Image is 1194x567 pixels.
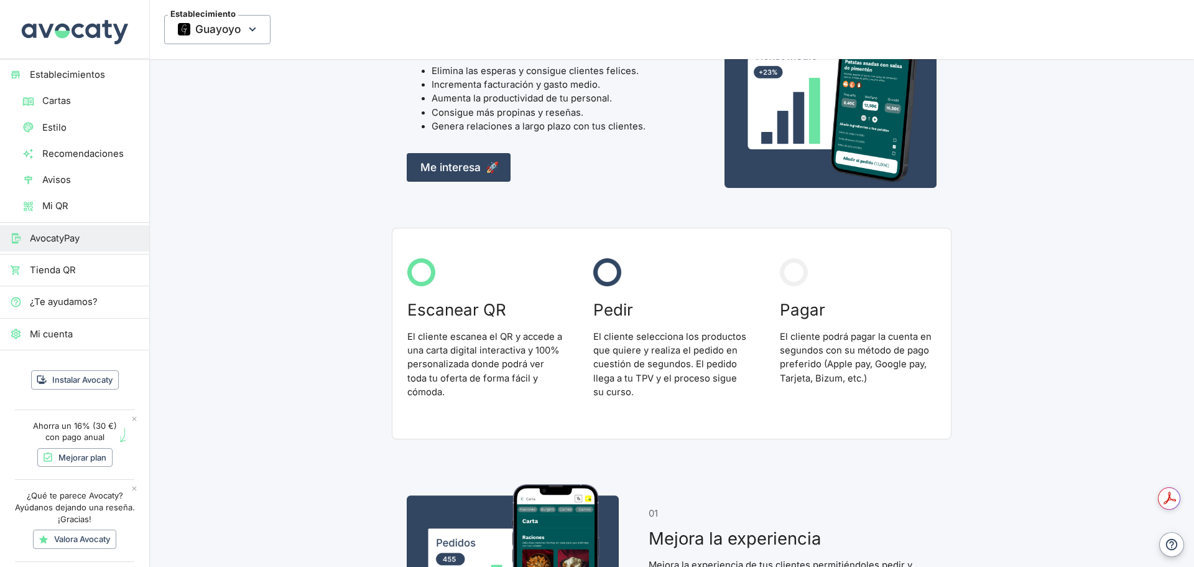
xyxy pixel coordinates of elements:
[164,15,271,44] button: EstablecimientoThumbnailGuayoyo
[407,300,563,320] h3: Escanear QR
[432,106,646,119] li: Consigue más propinas y reseñas.
[42,147,139,161] span: Recomendaciones
[168,10,238,18] span: Establecimiento
[195,20,241,39] span: Guayoyo
[649,528,821,548] h3: Mejora la experiencia
[30,327,139,341] span: Mi cuenta
[593,300,749,320] h3: Pedir
[164,15,271,44] span: Guayoyo
[30,232,139,245] span: AvocatyPay
[42,94,139,108] span: Cartas
[780,300,936,320] h3: Pagar
[593,258,621,286] img: Circulo azul
[42,173,139,187] span: Avisos
[407,153,511,182] a: Me interesa🚀
[30,295,139,309] span: ¿Te ayudamos?
[1159,532,1184,557] button: Ayuda y contacto
[407,258,435,286] img: Circulo verde
[432,64,646,78] li: Elimina las esperas y consigue clientes felices.
[12,490,137,525] p: ¿Qué te parece Avocaty? Ayúdanos dejando una reseña. ¡Gracias!
[486,158,499,177] span: 🚀
[593,330,749,399] p: El cliente selecciona los productos que quiere y realiza el pedido en cuestión de segundos. El pe...
[42,199,139,213] span: Mi QR
[432,119,646,133] li: Genera relaciones a largo plazo con tus clientes.
[432,78,646,91] li: Incrementa facturación y gasto medio.
[178,23,190,35] img: Thumbnail
[780,330,936,385] p: El cliente podrá pagar la cuenta en segundos con su método de pago preferido (Apple pay, Google p...
[37,448,113,467] a: Mejorar plan
[31,370,119,390] button: Instalar Avocaty
[30,68,139,82] span: Establecimientos
[407,330,563,399] p: El cliente escanea el QR y accede a una carta digital interactiva y 100% personalizada donde podr...
[30,263,139,277] span: Tienda QR
[30,420,119,443] p: Ahorra un 16% (30 €) con pago anual
[649,502,658,527] span: 01
[780,258,808,286] img: Circulo gris
[432,91,646,105] li: Aumenta la productividad de tu personal.
[724,2,937,188] img: Captura de pedir desde la carta QR en un móvil
[42,121,139,134] span: Estilo
[33,530,116,549] a: Valora Avocaty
